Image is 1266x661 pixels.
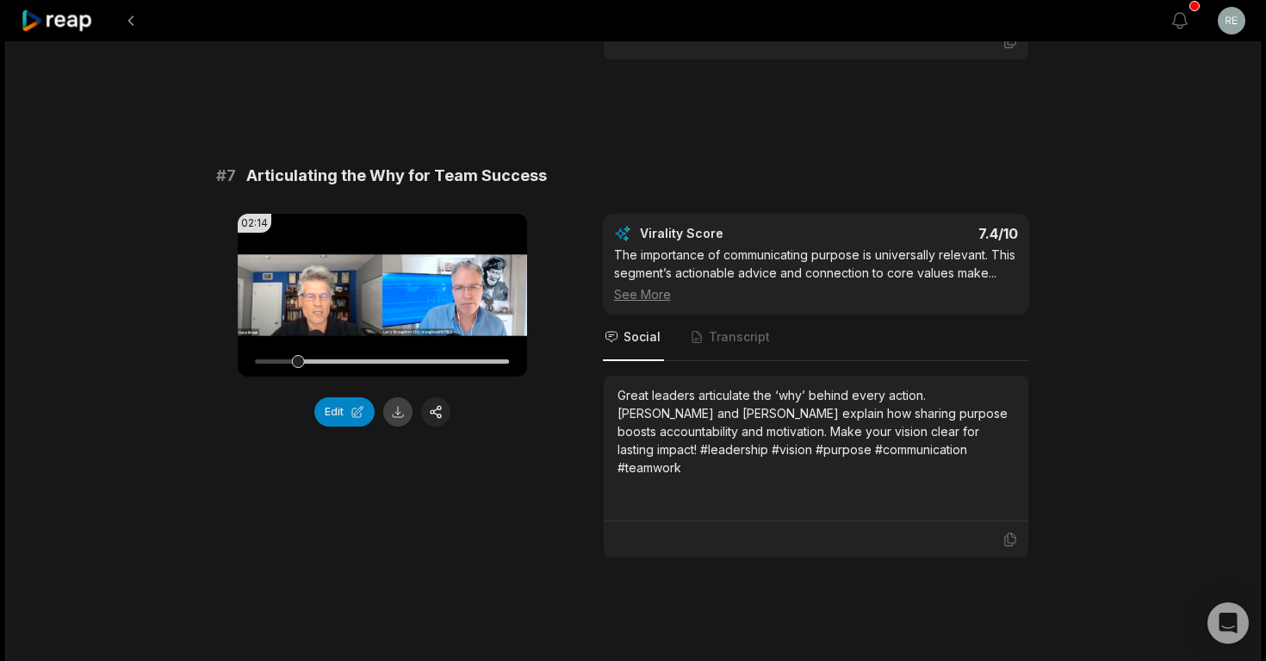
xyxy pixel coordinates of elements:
div: Virality Score [640,225,825,242]
span: # 7 [216,164,236,188]
div: The importance of communicating purpose is universally relevant. This segment’s actionable advice... [614,246,1018,303]
span: Articulating the Why for Team Success [246,164,547,188]
div: 7.4 /10 [833,225,1018,242]
button: Edit [314,397,375,427]
video: Your browser does not support mp4 format. [238,214,527,377]
span: Transcript [709,328,770,346]
div: See More [614,285,1018,303]
div: Open Intercom Messenger [1207,602,1249,644]
div: Great leaders articulate the ‘why’ behind every action. [PERSON_NAME] and [PERSON_NAME] explain h... [617,386,1015,477]
nav: Tabs [603,315,1029,361]
span: Social [624,328,661,346]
